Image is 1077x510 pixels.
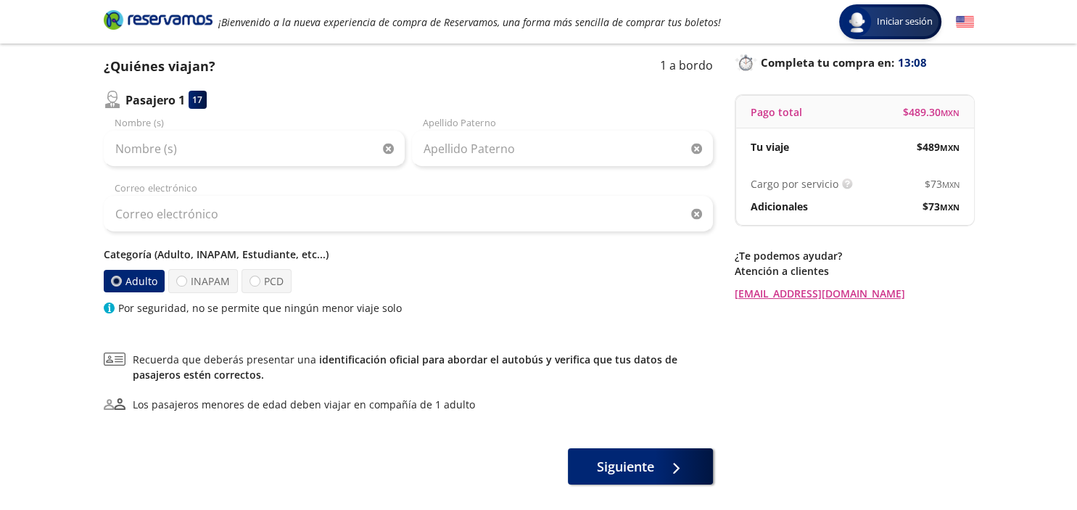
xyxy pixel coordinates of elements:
[189,91,207,109] div: 17
[104,9,212,30] i: Brand Logo
[751,176,838,192] p: Cargo por servicio
[242,269,292,293] label: PCD
[104,247,713,262] p: Categoría (Adulto, INAPAM, Estudiante, etc...)
[925,176,960,192] span: $ 73
[751,199,808,214] p: Adicionales
[118,300,402,316] p: Por seguridad, no se permite que ningún menor viaje solo
[956,13,974,31] button: English
[917,139,960,155] span: $ 489
[735,52,974,73] p: Completa tu compra en :
[103,270,165,293] label: Adulto
[940,202,960,213] small: MXN
[104,9,212,35] a: Brand Logo
[751,139,789,155] p: Tu viaje
[133,353,677,382] a: identificación oficial para abordar el autobús y verifica que tus datos de pasajeros estén correc...
[597,457,654,477] span: Siguiente
[923,199,960,214] span: $ 73
[133,397,475,412] div: Los pasajeros menores de edad deben viajar en compañía de 1 adulto
[940,142,960,153] small: MXN
[871,15,938,29] span: Iniciar sesión
[412,131,713,167] input: Apellido Paterno
[660,57,713,76] p: 1 a bordo
[104,57,215,76] p: ¿Quiénes viajan?
[941,107,960,118] small: MXN
[903,104,960,120] span: $ 489.30
[104,131,405,167] input: Nombre (s)
[568,448,713,485] button: Siguiente
[735,263,974,279] p: Atención a clientes
[218,15,721,29] em: ¡Bienvenido a la nueva experiencia de compra de Reservamos, una forma más sencilla de comprar tus...
[942,179,960,190] small: MXN
[125,91,185,109] p: Pasajero 1
[751,104,802,120] p: Pago total
[168,269,238,293] label: INAPAM
[735,248,974,263] p: ¿Te podemos ayudar?
[133,352,713,382] span: Recuerda que deberás presentar una
[898,54,927,71] span: 13:08
[735,286,974,301] a: [EMAIL_ADDRESS][DOMAIN_NAME]
[104,196,713,232] input: Correo electrónico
